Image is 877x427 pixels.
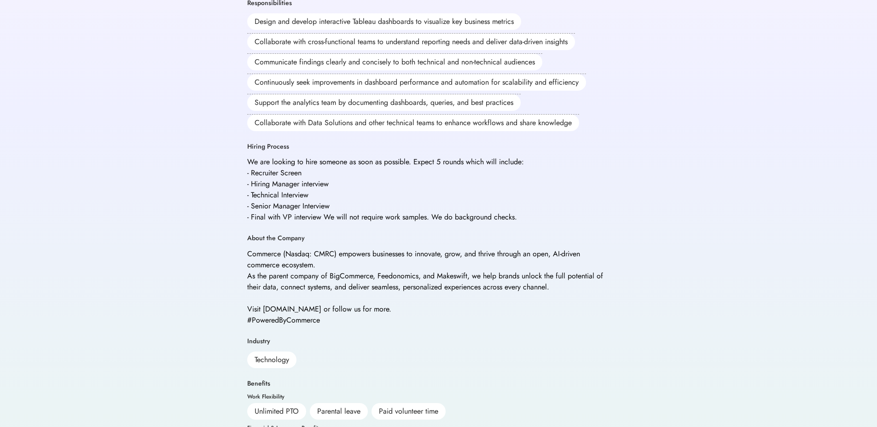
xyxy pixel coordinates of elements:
[310,403,368,420] div: Parental leave
[247,379,270,388] div: Benefits
[247,94,521,111] div: Support the analytics team by documenting dashboards, queries, and best practices
[247,142,289,151] div: Hiring Process
[247,352,296,368] div: Technology
[247,74,586,91] div: Continuously seek improvements in dashboard performance and automation for scalability and effici...
[247,337,270,346] div: Industry
[247,394,285,399] div: Work Flexibility
[247,234,305,243] div: About the Company
[247,115,579,131] div: Collaborate with Data Solutions and other technical teams to enhance workflows and share knowledge
[247,248,606,326] div: Commerce (Nasdaq: CMRC) empowers businesses to innovate, grow, and thrive through an open, AI-dri...
[247,13,521,30] div: Design and develop interactive Tableau dashboards to visualize key business metrics
[372,403,446,420] div: Paid volunteer time
[247,403,306,420] div: Unlimited PTO
[247,54,542,70] div: Communicate findings clearly and concisely to both technical and non-technical audiences
[247,34,575,50] div: Collaborate with cross-functional teams to understand reporting needs and deliver data-driven ins...
[247,156,524,223] div: We are looking to hire someone as soon as possible. Expect 5 rounds which will include: - Recruit...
